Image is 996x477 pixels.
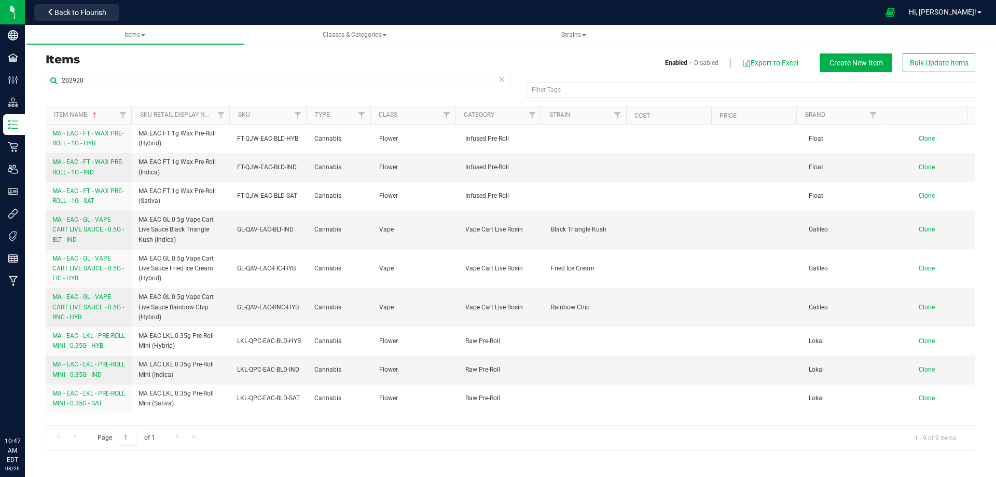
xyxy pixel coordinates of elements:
[8,164,18,174] inline-svg: Users
[919,192,945,199] a: Clone
[314,303,366,312] span: Cannabis
[139,389,225,408] span: MA EAC LKL 0.35g Pre-Roll Mini (Sativa)
[864,106,881,124] a: Filter
[879,2,902,22] span: Open Ecommerce Menu
[379,336,453,346] span: Flower
[314,365,366,375] span: Cannabis
[438,106,455,124] a: Filter
[139,186,225,206] span: MA EAC FT 1g Wax Pre-Roll (Sativa)
[52,331,126,351] a: MA - EAC - LKL - PRE-ROLL MINI - 0.35G - HYB
[237,162,302,172] span: FT-QJW-EAC-BLD-IND
[919,304,945,311] a: Clone
[465,336,539,346] span: Raw Pre-Roll
[139,157,225,177] span: MA EAC FT 1g Wax Pre-Roll (Indica)
[919,394,945,402] a: Clone
[10,394,41,425] iframe: Resource center
[551,225,625,235] span: Black Triangle Kush
[46,53,503,66] h3: Items
[551,264,625,274] span: Fried Ice Cream
[8,142,18,152] inline-svg: Retail
[52,292,126,322] a: MA - EAC - GL - VAPE CART LIVE SAUCE - 0.5G - RNC - HYB
[114,106,131,124] a: Filter
[464,111,494,118] a: Category
[903,53,975,72] button: Bulk Update Items
[809,134,882,144] span: Float
[919,366,935,373] span: Clone
[52,361,125,378] span: MA - EAC - LKL - PRE-ROLL MINI - 0.35G - IND
[52,215,126,245] a: MA - EAC - GL - VAPE CART LIVE SAUCE - 0.5G - BLT - IND
[52,293,124,320] span: MA - EAC - GL - VAPE CART LIVE SAUCE - 0.5G - RNC - HYB
[919,135,945,142] a: Clone
[54,111,99,118] a: Item Name
[52,390,125,407] span: MA - EAC - LKL - PRE-ROLL MINI - 0.35G - SAT
[314,393,366,403] span: Cannabis
[323,31,386,38] span: Classes & Categories
[551,303,625,312] span: Rainbow Chip
[829,59,883,67] span: Create New Item
[820,53,892,72] button: Create New Item
[379,162,453,172] span: Flower
[315,111,330,118] a: Type
[52,389,126,408] a: MA - EAC - LKL - PRE-ROLL MINI - 0.35G - SAT
[465,365,539,375] span: Raw Pre-Roll
[8,97,18,107] inline-svg: Distribution
[8,75,18,85] inline-svg: Configuration
[379,111,397,118] a: Class
[5,465,20,472] p: 08/26
[52,360,126,379] a: MA - EAC - LKL - PRE-ROLL MINI - 0.35G - IND
[379,191,453,201] span: Flower
[46,73,510,88] input: Search Item Name, SKU Retail Name, or Part Number
[52,130,123,147] span: MA - EAC - FT - WAX PRE-ROLL - 1G - HYB
[237,134,302,144] span: FT-QJW-EAC-BLD-HYB
[379,303,453,312] span: Vape
[52,216,124,243] span: MA - EAC - GL - VAPE CART LIVE SAUCE - 0.5G - BLT - IND
[919,265,935,272] span: Clone
[809,365,882,375] span: Lokal
[465,191,539,201] span: Infused Pre-Roll
[31,392,43,405] iframe: Resource center unread badge
[8,186,18,197] inline-svg: User Roles
[465,303,539,312] span: Vape Cart Live Rosin
[906,430,964,445] span: 1 - 9 of 9 items
[379,225,453,235] span: Vape
[720,112,737,119] a: Price
[809,303,882,312] span: Galileo
[919,337,945,345] a: Clone
[809,264,882,274] span: Galileo
[919,135,935,142] span: Clone
[237,303,302,312] span: GL-QAV-EAC-RNC-HYB
[919,226,945,233] a: Clone
[237,393,302,403] span: LKL-QPC-EAC-BLD-SAT
[289,106,306,124] a: Filter
[139,129,225,148] span: MA EAC FT 1g Wax Pre-Roll (Hybrid)
[608,106,626,124] a: Filter
[465,162,539,172] span: Infused Pre-Roll
[52,187,123,205] span: MA - EAC - FT - WAX PRE-ROLL - 1G - SAT
[919,265,945,272] a: Clone
[139,292,225,322] span: MA EAC GL 0.5g Vape Cart Live Sauce Rainbow Chip (Hybrid)
[919,226,935,233] span: Clone
[314,134,366,144] span: Cannabis
[379,365,453,375] span: Flower
[125,31,145,38] span: Items
[8,209,18,219] inline-svg: Integrations
[54,8,106,17] span: Back to Flourish
[52,255,124,282] span: MA - EAC - GL - VAPE CART LIVE SAUCE - 0.5G - FIC - HYB
[919,304,935,311] span: Clone
[809,336,882,346] span: Lokal
[8,276,18,286] inline-svg: Manufacturing
[89,430,163,446] span: Page of 1
[8,30,18,40] inline-svg: Company
[237,365,302,375] span: LKL-QPC-EAC-BLD-IND
[237,264,302,274] span: GL-QAV-EAC-FIC-HYB
[139,360,225,379] span: MA EAC LKL 0.35g Pre-Roll Mini (Indica)
[523,106,541,124] a: Filter
[237,225,302,235] span: GL-QAV-EAC-BLT-IND
[910,59,969,67] span: Bulk Update Items
[52,158,123,175] span: MA - EAC - FT - WAX PRE-ROLL - 1G - IND
[314,225,366,235] span: Cannabis
[212,106,229,124] a: Filter
[809,393,882,403] span: Lokal
[119,430,137,446] input: 1
[809,225,882,235] span: Galileo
